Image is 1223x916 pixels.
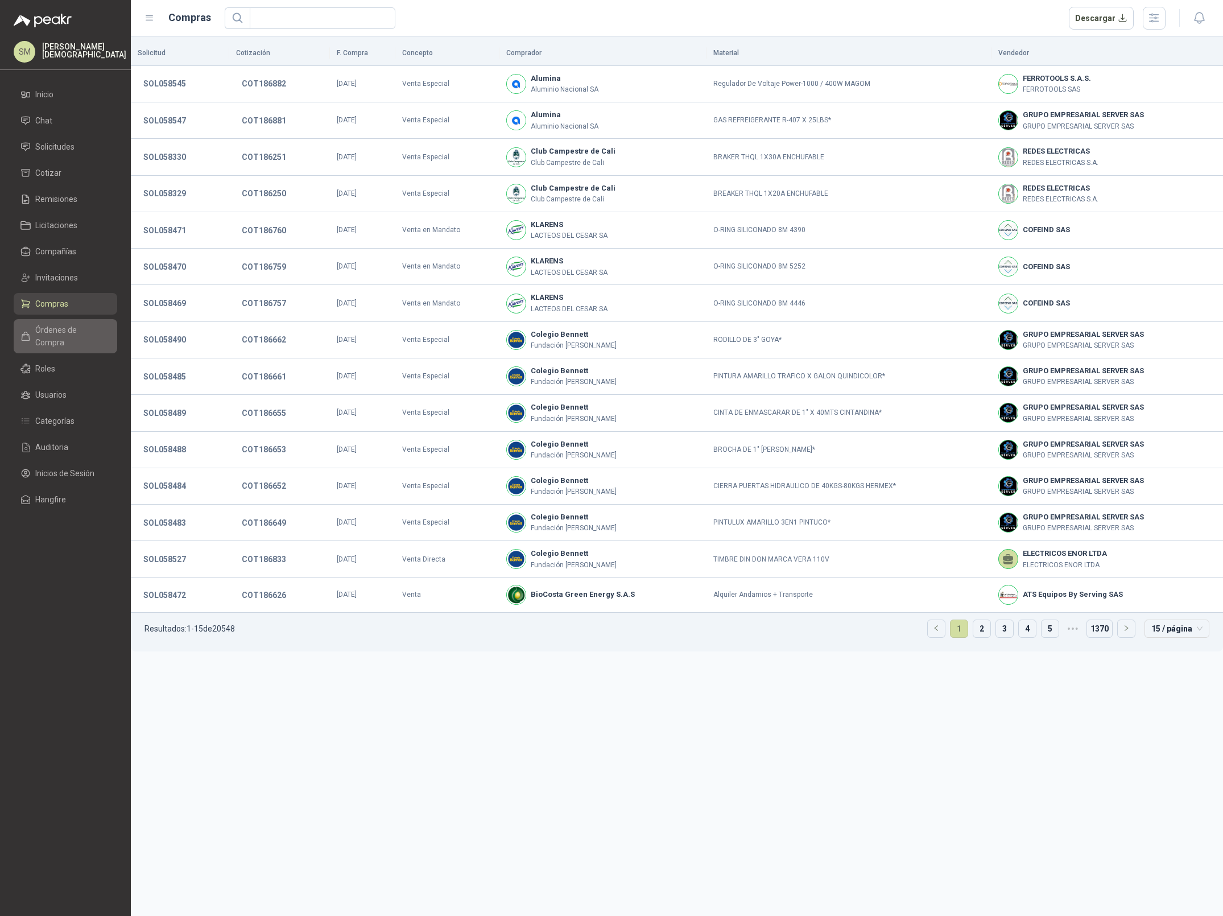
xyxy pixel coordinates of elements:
[337,409,357,416] span: [DATE]
[236,293,292,313] button: COT186757
[973,620,990,637] a: 2
[395,578,499,613] td: Venta
[35,167,61,179] span: Cotizar
[236,73,292,94] button: COT186882
[531,340,617,351] p: Fundación [PERSON_NAME]
[14,110,117,131] a: Chat
[337,555,357,563] span: [DATE]
[14,84,117,105] a: Inicio
[507,403,526,422] img: Company Logo
[14,293,117,315] a: Compras
[337,153,357,161] span: [DATE]
[1023,73,1091,84] b: FERROTOOLS S.A.S.
[236,257,292,277] button: COT186759
[999,585,1018,604] img: Company Logo
[999,75,1018,93] img: Company Logo
[35,324,106,349] span: Órdenes de Compra
[395,249,499,285] td: Venta en Mandato
[706,395,991,431] td: CINTA DE ENMASCARAR DE 1" X 40MTS CINTANDINA*
[1023,589,1123,600] b: ATS Equipos By Serving SAS
[395,432,499,468] td: Venta Especial
[706,541,991,577] td: TIMBRE DIN DON MARCA VERA 110V
[229,41,330,66] th: Cotización
[395,505,499,541] td: Venta Especial
[1023,402,1144,413] b: GRUPO EMPRESARIAL SERVER SAS
[337,372,357,380] span: [DATE]
[138,403,192,423] button: SOL058489
[138,439,192,460] button: SOL058488
[531,158,615,168] p: Club Campestre de Cali
[507,477,526,496] img: Company Logo
[138,293,192,313] button: SOL058469
[236,549,292,570] button: COT186833
[14,384,117,406] a: Usuarios
[531,73,598,84] b: Alumina
[531,219,608,230] b: KLARENS
[1023,486,1144,497] p: GRUPO EMPRESARIAL SERVER SAS
[951,620,968,637] a: 1
[395,285,499,321] td: Venta en Mandato
[236,513,292,533] button: COT186649
[531,109,598,121] b: Alumina
[1023,158,1098,168] p: REDES ELECTRICAS S.A.
[706,285,991,321] td: O-RING SILICONADO 8M 4446
[1023,377,1144,387] p: GRUPO EMPRESARIAL SERVER SAS
[236,147,292,167] button: COT186251
[531,121,598,132] p: Aluminio Nacional SA
[236,183,292,204] button: COT186250
[236,329,292,350] button: COT186662
[531,486,617,497] p: Fundación [PERSON_NAME]
[14,41,35,63] div: SM
[14,319,117,353] a: Órdenes de Compra
[337,262,357,270] span: [DATE]
[531,329,617,340] b: Colegio Bennett
[395,176,499,212] td: Venta Especial
[1069,7,1134,30] button: Descargar
[531,230,608,241] p: LACTEOS DEL CESAR SA
[531,414,617,424] p: Fundación [PERSON_NAME]
[138,73,192,94] button: SOL058545
[999,513,1018,532] img: Company Logo
[138,257,192,277] button: SOL058470
[14,214,117,236] a: Licitaciones
[507,111,526,130] img: Company Logo
[395,41,499,66] th: Concepto
[706,66,991,102] td: Regulador De Voltaje Power-1000 / 400W MAGOM
[531,194,615,205] p: Club Campestre de Cali
[531,589,635,600] b: BioCosta Green Energy S.A.S
[1087,620,1112,637] a: 1370
[1123,625,1130,632] span: right
[395,322,499,358] td: Venta Especial
[168,10,211,26] h1: Compras
[1023,340,1144,351] p: GRUPO EMPRESARIAL SERVER SAS
[1018,620,1036,638] li: 4
[706,212,991,249] td: O-RING SILICONADO 8M 4390
[337,591,357,599] span: [DATE]
[138,585,192,605] button: SOL058472
[35,245,76,258] span: Compañías
[138,549,192,570] button: SOL058527
[706,358,991,395] td: PINTURA AMARILLO TRAFICO X GALON QUINDICOLOR*
[330,41,395,66] th: F. Compra
[531,84,598,95] p: Aluminio Nacional SA
[14,463,117,484] a: Inicios de Sesión
[395,468,499,505] td: Venta Especial
[337,189,357,197] span: [DATE]
[1023,84,1091,95] p: FERROTOOLS SAS
[950,620,968,638] li: 1
[507,148,526,167] img: Company Logo
[999,257,1018,276] img: Company Logo
[35,493,66,506] span: Hangfire
[1023,560,1107,571] p: ELECTRICOS ENOR LTDA
[531,146,615,157] b: Club Campestre de Cali
[999,477,1018,496] img: Company Logo
[14,358,117,379] a: Roles
[337,482,357,490] span: [DATE]
[999,331,1018,349] img: Company Logo
[1023,109,1144,121] b: GRUPO EMPRESARIAL SERVER SAS
[35,389,67,401] span: Usuarios
[131,41,229,66] th: Solicitud
[1023,194,1098,205] p: REDES ELECTRICAS S.A.
[499,41,706,66] th: Comprador
[1023,183,1098,194] b: REDES ELECTRICAS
